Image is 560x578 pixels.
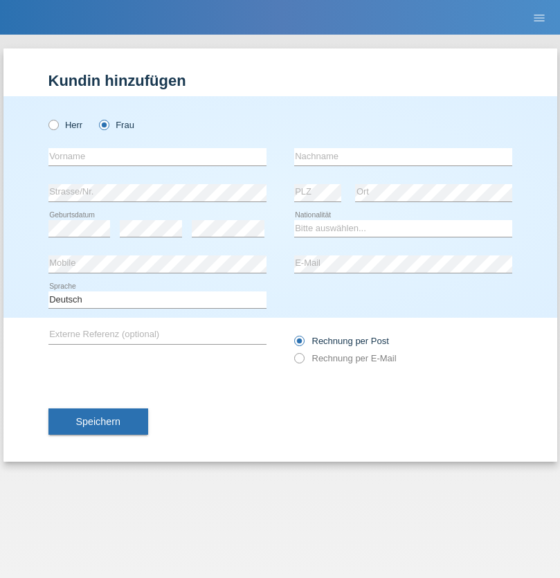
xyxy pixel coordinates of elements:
a: menu [525,13,553,21]
label: Frau [99,120,134,130]
span: Speichern [76,416,120,427]
label: Rechnung per Post [294,336,389,346]
input: Rechnung per E-Mail [294,353,303,370]
input: Rechnung per Post [294,336,303,353]
input: Frau [99,120,108,129]
label: Rechnung per E-Mail [294,353,397,363]
h1: Kundin hinzufügen [48,72,512,89]
button: Speichern [48,408,148,435]
i: menu [532,11,546,25]
label: Herr [48,120,83,130]
input: Herr [48,120,57,129]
